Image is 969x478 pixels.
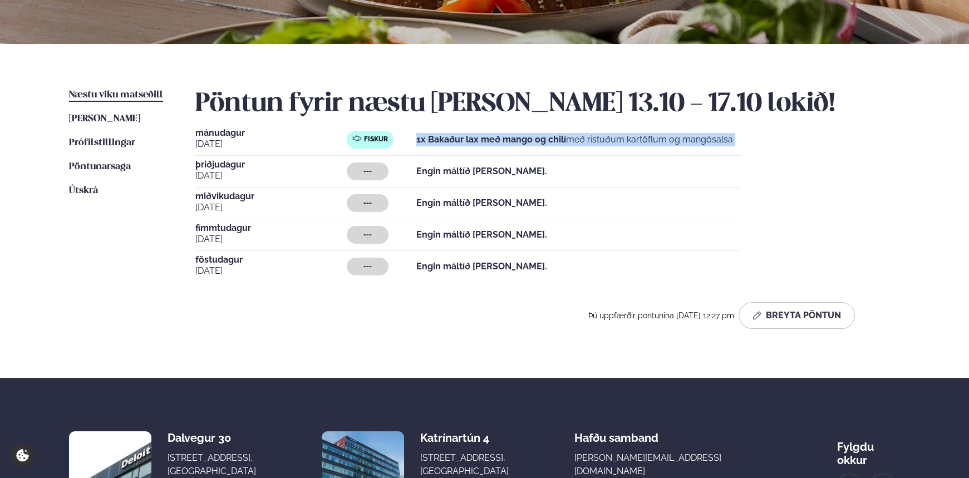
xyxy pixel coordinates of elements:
span: Hafðu samband [574,422,658,445]
span: --- [363,199,372,208]
strong: Engin máltíð [PERSON_NAME]. [416,229,547,240]
span: miðvikudagur [195,192,347,201]
p: með ristuðum kartöflum og mangósalsa [416,133,733,146]
span: Næstu viku matseðill [69,90,163,100]
span: Pöntunarsaga [69,162,131,171]
a: Pöntunarsaga [69,160,131,174]
a: [PERSON_NAME] [69,112,140,126]
span: fimmtudagur [195,224,347,233]
span: föstudagur [195,255,347,264]
span: --- [363,230,372,239]
strong: Engin máltíð [PERSON_NAME]. [416,261,547,272]
span: mánudagur [195,129,347,137]
span: --- [363,262,372,271]
span: --- [363,167,372,176]
strong: 1x Bakaður lax með mango og chilí [416,134,566,145]
div: Dalvegur 30 [168,431,256,445]
span: Prófílstillingar [69,138,135,147]
a: Cookie settings [11,444,34,467]
span: [DATE] [195,137,347,151]
span: Þú uppfærðir pöntunina [DATE] 12:27 pm [588,311,734,320]
a: [PERSON_NAME][EMAIL_ADDRESS][DOMAIN_NAME] [574,451,771,478]
span: Fiskur [364,135,388,144]
span: [DATE] [195,169,347,183]
span: Útskrá [69,186,98,195]
span: þriðjudagur [195,160,347,169]
span: [DATE] [195,264,347,278]
span: [DATE] [195,233,347,246]
a: Prófílstillingar [69,136,135,150]
span: [PERSON_NAME] [69,114,140,124]
div: Fylgdu okkur [837,431,900,467]
h2: Pöntun fyrir næstu [PERSON_NAME] 13.10 - 17.10 lokið! [195,88,900,120]
img: fish.svg [352,134,361,143]
strong: Engin máltíð [PERSON_NAME]. [416,166,547,176]
a: Næstu viku matseðill [69,88,163,102]
a: Útskrá [69,184,98,198]
span: [DATE] [195,201,347,214]
div: [STREET_ADDRESS], [GEOGRAPHIC_DATA] [420,451,509,478]
strong: Engin máltíð [PERSON_NAME]. [416,198,547,208]
div: Katrínartún 4 [420,431,509,445]
button: Breyta Pöntun [739,302,855,329]
div: [STREET_ADDRESS], [GEOGRAPHIC_DATA] [168,451,256,478]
